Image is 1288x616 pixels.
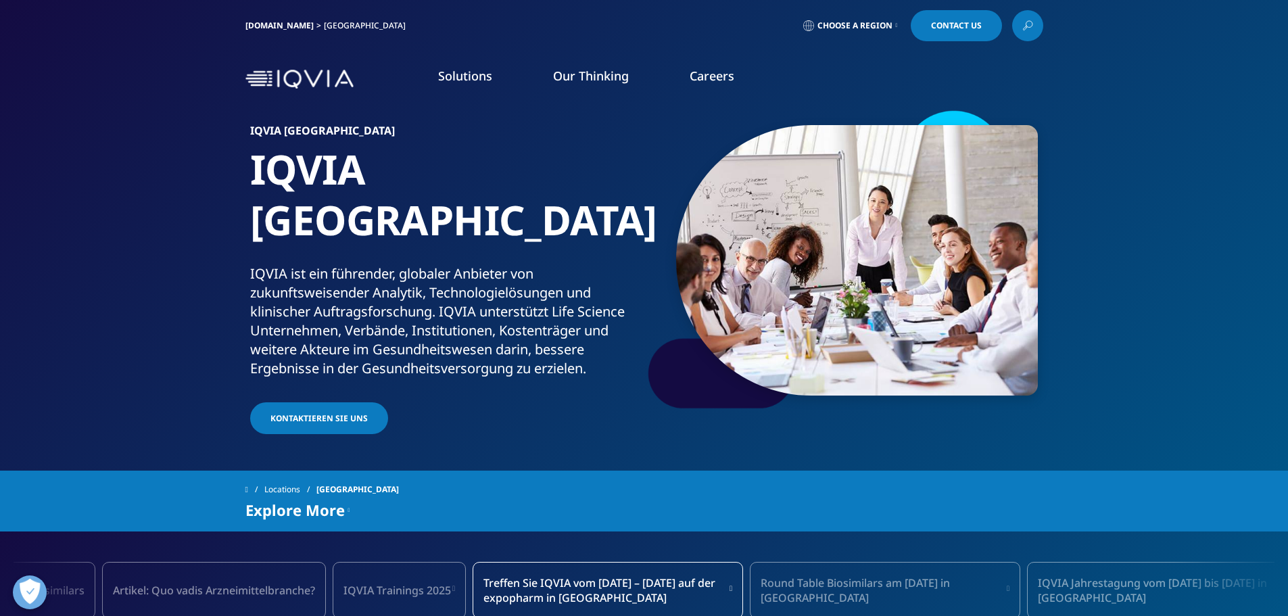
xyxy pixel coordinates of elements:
nav: Primary [359,47,1043,111]
span: Kontaktieren Sie uns [270,412,368,424]
h1: IQVIA [GEOGRAPHIC_DATA] [250,144,639,264]
a: Kontaktieren Sie uns [250,402,388,434]
a: [DOMAIN_NAME] [245,20,314,31]
span: Round Table Biosimilars am [DATE] in [GEOGRAPHIC_DATA] [761,575,1005,605]
h6: IQVIA [GEOGRAPHIC_DATA] [250,125,639,144]
a: Careers [690,68,734,84]
span: Explore More [245,502,345,518]
a: Locations [264,477,316,502]
a: Solutions [438,68,492,84]
span: Contact Us [931,22,982,30]
a: Our Thinking [553,68,629,84]
a: Contact Us [911,10,1002,41]
button: Präferenzen öffnen [13,575,47,609]
div: IQVIA ist ein führender, globaler Anbieter von zukunftsweisender Analytik, Technologielösungen un... [250,264,639,378]
span: Treffen Sie IQVIA vom [DATE] – [DATE] auf der expopharm in [GEOGRAPHIC_DATA] [483,575,728,605]
span: [GEOGRAPHIC_DATA] [316,477,399,502]
span: IQVIA Trainings 2025 [343,583,451,598]
span: Choose a Region [817,20,892,31]
span: IQVIA Jahrestagung vom [DATE] bis [DATE] in [GEOGRAPHIC_DATA] [1038,575,1283,605]
span: Artikel: Quo vadis Arzneimittelbranche? [113,583,315,598]
div: [GEOGRAPHIC_DATA] [324,20,411,31]
img: 877_businesswoman-leading-meeting.jpg [676,125,1038,396]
